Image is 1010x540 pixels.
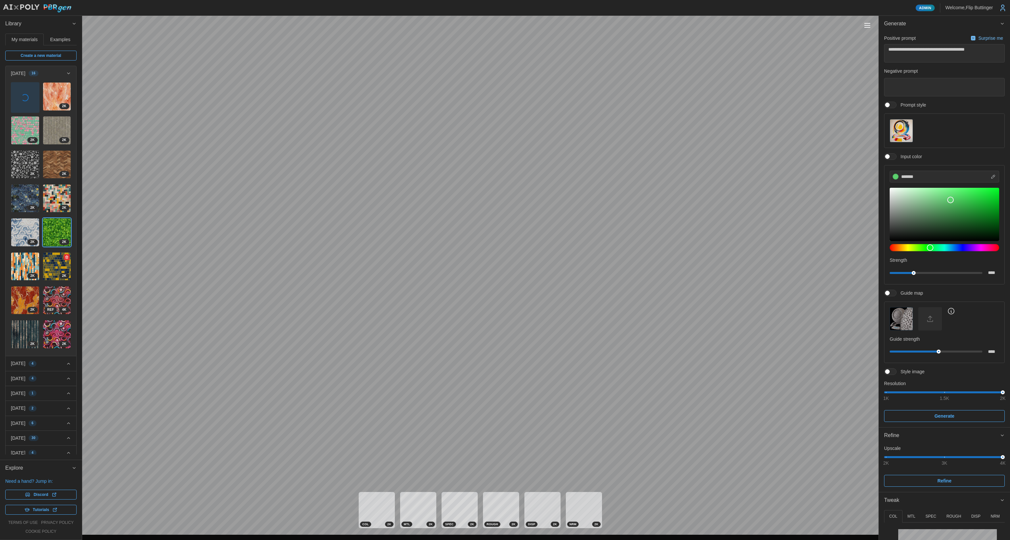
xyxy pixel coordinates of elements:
a: A4Ip82XD3EJnSCKI0NXd2K [11,116,39,145]
p: Resolution [884,380,1005,387]
span: 16 [32,71,36,76]
p: [DATE] [11,70,25,77]
img: E0WDekRgOSM6MXRuYTC4 [11,253,39,281]
p: [DATE] [11,405,25,411]
span: 2 K [553,522,557,527]
span: 2 K [30,239,35,245]
span: Admin [919,5,931,11]
img: Hz2WzdisDSdMN9J5i1Bs [11,184,39,212]
span: 2 K [512,522,516,527]
img: SqvTK9WxGY1p835nerRz [43,253,71,281]
span: 2 K [30,137,35,143]
span: 4 K [62,307,66,312]
a: JRFGPhhRt5Yj1BDkBmTq2K [43,218,71,247]
span: Refine [937,475,951,486]
a: Hz2WzdisDSdMN9J5i1Bs2K [11,184,39,213]
button: Surprise me [969,34,1005,43]
span: Generate [934,410,954,422]
button: Refine [879,428,1010,444]
p: Surprise me [978,35,1004,41]
a: BaNnYycJ0fHhekiD6q2s2K [11,218,39,247]
span: 4 [32,361,34,366]
span: 2 K [62,341,66,347]
img: Prompt style [890,119,913,142]
button: Generate [884,410,1005,422]
button: [DATE]4 [6,371,76,386]
button: Tweak [879,492,1010,508]
img: rHikvvBoB3BgiCY53ZRV [11,151,39,179]
span: Examples [50,37,70,42]
a: SqvTK9WxGY1p835nerRz2K [43,252,71,281]
img: BaNnYycJ0fHhekiD6q2s [11,218,39,246]
p: SPEC [926,514,936,519]
a: xFUu4JYEYTMgrsbqNkuZ2K [43,116,71,145]
div: Refine [879,443,1010,492]
span: REF [47,307,54,312]
span: 2 K [30,307,35,312]
p: [DATE] [11,360,25,367]
a: terms of use [8,520,38,526]
span: Generate [884,16,1000,32]
button: [DATE]6 [6,416,76,430]
span: 2 K [30,171,35,177]
span: 1 [32,391,34,396]
p: Welcome, Flip Buttinger [946,4,993,11]
img: x8yfbN4GTchSu5dOOcil [43,83,71,110]
span: Tweak [884,492,1000,508]
img: UuriGsXRL8LkN8CB8eaG [43,286,71,314]
a: cookie policy [25,529,56,534]
p: Strength [890,257,999,263]
a: HoR2omZZLXJGORTLu1Xa2K [43,184,71,213]
span: 2 K [62,137,66,143]
span: 2 K [387,522,391,527]
img: CHIX8LGRgTTB8f7hNWti [43,320,71,348]
span: 2 K [30,273,35,279]
span: ROUGH [487,522,498,527]
img: JRFGPhhRt5Yj1BDkBmTq [43,218,71,246]
a: privacy policy [41,520,74,526]
p: ROUGH [947,514,961,519]
div: Generate [879,32,1010,427]
span: My materials [12,37,37,42]
span: 2 K [429,522,433,527]
p: [DATE] [11,390,25,397]
button: Refine [884,475,1005,487]
p: Need a hand? Jump in: [5,478,77,484]
span: 2 K [62,171,66,177]
p: [DATE] [11,450,25,456]
img: Guide map [890,307,913,330]
p: DISP [971,514,980,519]
p: [DATE] [11,420,25,427]
span: 6 [32,421,34,426]
button: [DATE]16 [6,66,76,81]
p: [DATE] [11,435,25,441]
button: [DATE]2 [6,401,76,415]
p: [DATE] [11,375,25,382]
span: 2 K [470,522,474,527]
img: VHlsLYLO2dYIXbUDQv9T [11,320,39,348]
div: Refine [884,431,1000,440]
button: [DATE]4 [6,446,76,460]
span: DISP [528,522,535,527]
span: 2 K [594,522,598,527]
img: HoR2omZZLXJGORTLu1Xa [43,184,71,212]
p: Negative prompt [884,68,1005,74]
span: 2 K [30,341,35,347]
img: xFUu4JYEYTMgrsbqNkuZ [43,116,71,144]
button: [DATE]4 [6,356,76,371]
p: COL [889,514,897,519]
span: Prompt style [897,102,926,108]
span: 4 [32,450,34,455]
span: 2 K [62,239,66,245]
button: Toggle viewport controls [863,21,872,30]
span: Tutorials [33,505,49,514]
img: xGfjer9ro03ZFYxz6oRE [43,151,71,179]
span: SPEC [445,522,454,527]
span: 2 [32,406,34,411]
p: Upscale [884,445,1005,452]
a: E0WDekRgOSM6MXRuYTC42K [11,252,39,281]
p: NRM [991,514,999,519]
a: xGfjer9ro03ZFYxz6oRE2K [43,150,71,179]
span: 2 K [62,205,66,210]
span: Discord [34,490,48,499]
